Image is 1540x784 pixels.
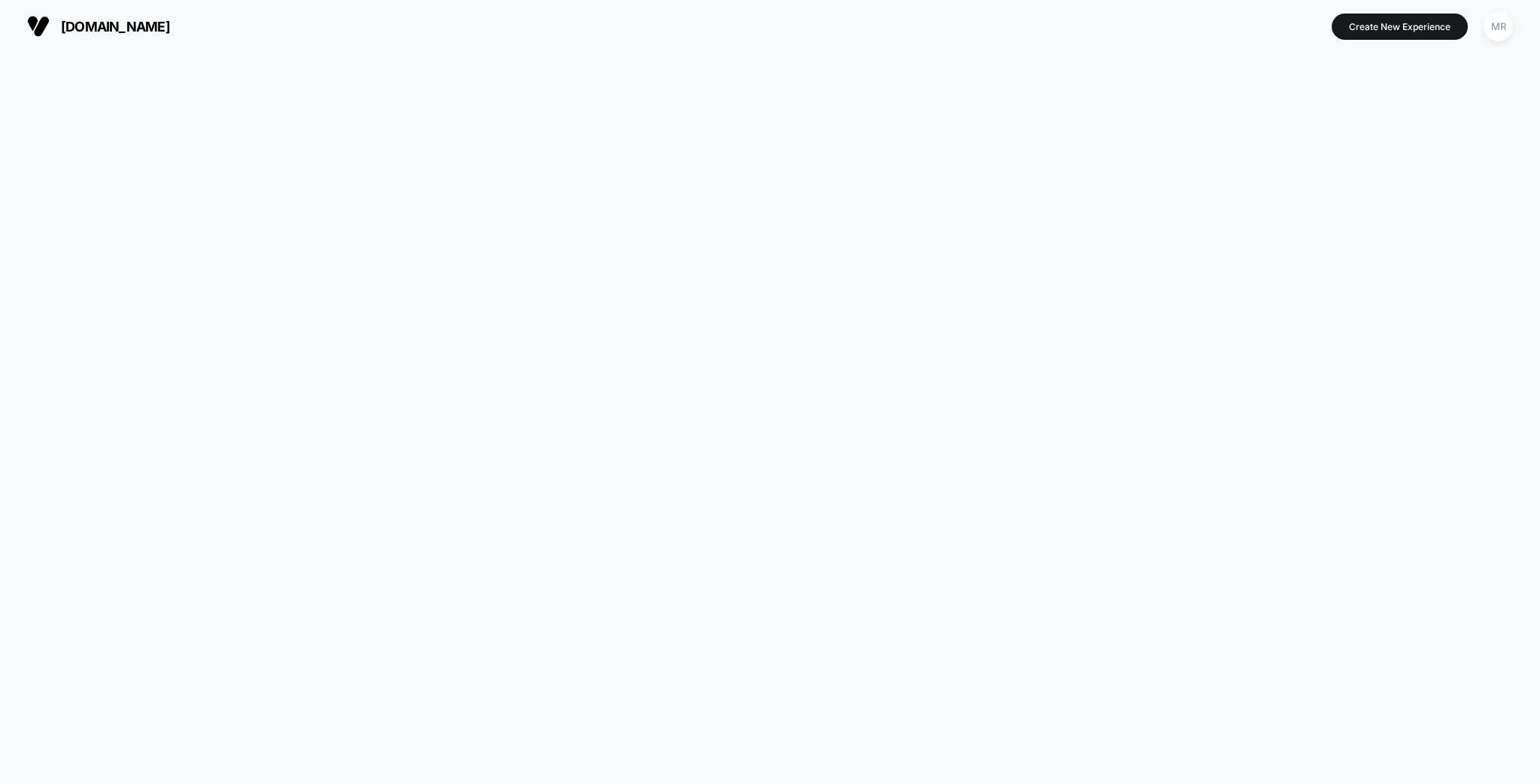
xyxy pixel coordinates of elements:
div: MR [1484,12,1513,41]
img: Visually logo [27,15,50,38]
button: MR [1479,11,1517,42]
span: [DOMAIN_NAME] [61,19,170,35]
button: [DOMAIN_NAME] [23,14,174,38]
button: Create New Experience [1332,14,1468,40]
